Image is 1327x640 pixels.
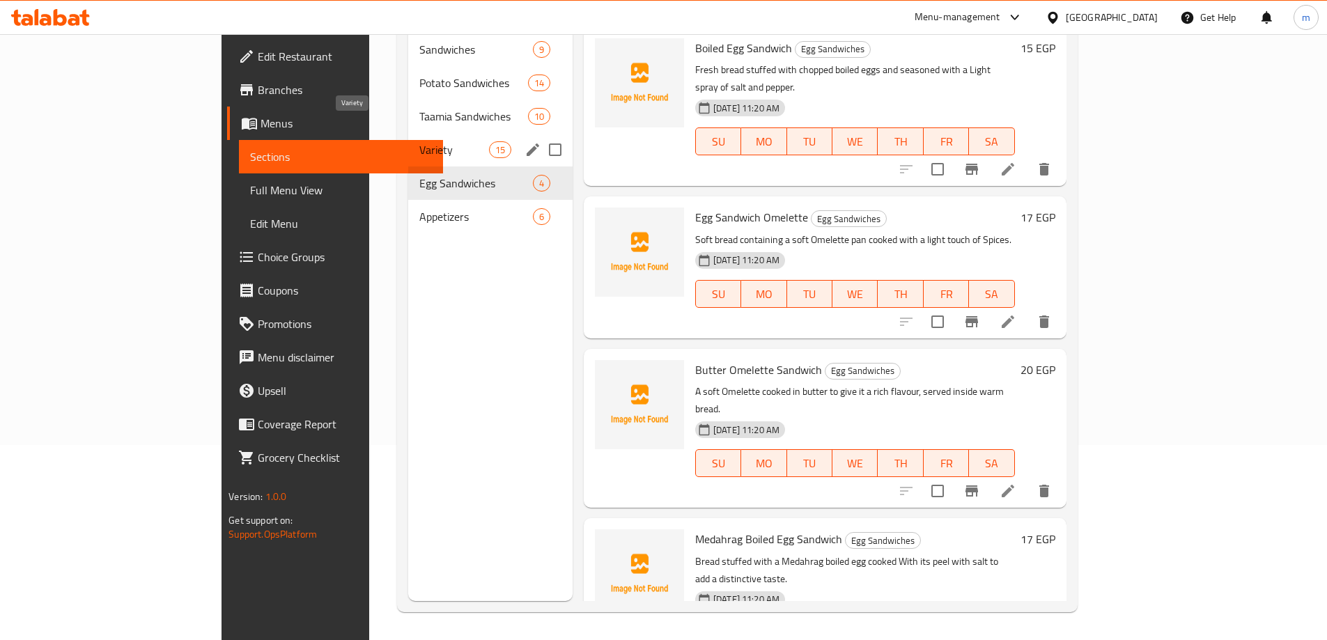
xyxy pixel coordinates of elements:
span: TU [793,284,827,304]
span: 1.0.0 [265,487,287,506]
button: Branch-specific-item [955,153,988,186]
span: Edit Restaurant [258,48,432,65]
button: FR [924,280,969,308]
img: Boiled Egg Sandwich [595,38,684,127]
span: Egg Sandwiches [796,41,870,57]
button: delete [1027,474,1061,508]
a: Choice Groups [227,240,443,274]
span: Promotions [258,315,432,332]
span: Appetizers [419,208,533,225]
a: Edit Restaurant [227,40,443,73]
a: Coupons [227,274,443,307]
span: Sandwiches [419,41,533,58]
a: Menus [227,107,443,140]
span: Select to update [923,307,952,336]
span: Egg Sandwiches [846,533,920,549]
span: Coupons [258,282,432,299]
a: Full Menu View [239,173,443,207]
span: TU [793,132,827,152]
span: TH [883,284,917,304]
span: Select to update [923,476,952,506]
button: MO [741,280,786,308]
span: Full Menu View [250,182,432,198]
span: WE [838,453,872,474]
span: [DATE] 11:20 AM [708,423,785,437]
span: Menus [261,115,432,132]
button: delete [1027,153,1061,186]
span: Egg Sandwiches [812,211,886,227]
button: MO [741,449,786,477]
a: Grocery Checklist [227,441,443,474]
span: Medahrag Boiled Egg Sandwich [695,529,842,549]
div: Taamia Sandwiches10 [408,100,573,133]
span: 9 [534,43,550,56]
p: Bread stuffed with a Medahrag boiled egg cooked With its peel with salt to add a distinctive taste. [695,553,1015,588]
span: SA [975,453,1009,474]
span: Choice Groups [258,249,432,265]
span: 6 [534,210,550,224]
div: items [528,75,550,91]
button: TH [878,127,923,155]
button: WE [832,127,878,155]
a: Sections [239,140,443,173]
button: delete [1027,305,1061,338]
span: MO [747,453,781,474]
button: SA [969,280,1014,308]
span: Egg Sandwiches [419,175,533,192]
span: WE [838,284,872,304]
span: [DATE] 11:20 AM [708,253,785,267]
span: Coverage Report [258,416,432,432]
span: Egg Sandwich Omelette [695,207,808,228]
span: Butter Omelette Sandwich [695,359,822,380]
div: Egg Sandwiches [811,210,887,227]
span: Select to update [923,155,952,184]
span: Get support on: [228,511,293,529]
div: Taamia Sandwiches [419,108,528,125]
span: FR [929,132,963,152]
div: items [533,208,550,225]
span: TH [883,453,917,474]
div: Egg Sandwiches [825,363,901,380]
button: FR [924,449,969,477]
a: Promotions [227,307,443,341]
a: Upsell [227,374,443,407]
span: MO [747,132,781,152]
img: Butter Omelette Sandwich [595,360,684,449]
div: Egg Sandwiches [795,41,871,58]
div: Menu-management [915,9,1000,26]
a: Edit Menu [239,207,443,240]
button: FR [924,127,969,155]
nav: Menu sections [408,27,573,239]
p: A soft Omelette cooked in butter to give it a rich flavour, served inside warm bread. [695,383,1015,418]
button: SU [695,127,741,155]
span: Grocery Checklist [258,449,432,466]
span: 14 [529,77,550,90]
span: Menu disclaimer [258,349,432,366]
div: Potato Sandwiches [419,75,528,91]
span: TH [883,132,917,152]
div: items [533,175,550,192]
div: items [533,41,550,58]
a: Coverage Report [227,407,443,441]
span: FR [929,284,963,304]
span: SU [701,132,736,152]
button: SA [969,127,1014,155]
button: WE [832,449,878,477]
span: Branches [258,81,432,98]
span: FR [929,453,963,474]
button: SU [695,449,741,477]
button: Branch-specific-item [955,474,988,508]
p: Fresh bread stuffed with chopped boiled eggs and seasoned with a Light spray of salt and pepper. [695,61,1015,96]
button: MO [741,127,786,155]
span: [DATE] 11:20 AM [708,593,785,606]
button: TU [787,127,832,155]
span: [DATE] 11:20 AM [708,102,785,115]
div: [GEOGRAPHIC_DATA] [1066,10,1158,25]
span: Sections [250,148,432,165]
img: Medahrag Boiled Egg Sandwich [595,529,684,618]
button: SU [695,280,741,308]
button: TU [787,449,832,477]
h6: 20 EGP [1021,360,1055,380]
span: m [1302,10,1310,25]
span: TU [793,453,827,474]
